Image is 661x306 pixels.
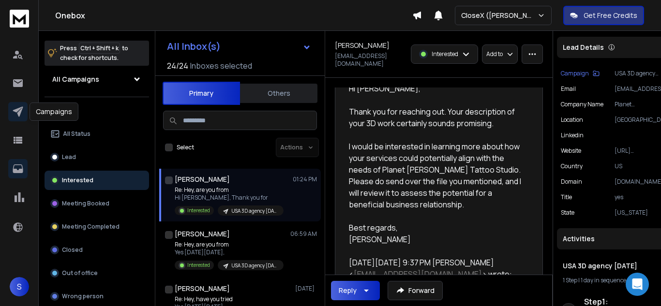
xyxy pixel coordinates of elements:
[45,263,149,283] button: Out of office
[175,241,284,248] p: Re: Hey, are you from
[335,41,390,50] h1: [PERSON_NAME]
[561,70,589,77] p: Campaign
[175,186,284,194] p: Re: Hey, are you from
[45,124,149,144] button: All Status
[561,70,600,77] button: Campaign
[561,193,572,201] p: title
[290,230,317,238] p: 06:59 AM
[563,43,604,52] p: Lead Details
[175,295,284,303] p: Re: Hey, have you tried
[60,44,128,63] p: Press to check for shortcuts.
[240,83,317,104] button: Others
[295,285,317,292] p: [DATE]
[55,10,412,21] h1: Onebox
[354,269,482,279] a: [EMAIL_ADDRESS][DOMAIN_NAME]
[175,284,230,293] h1: [PERSON_NAME]
[62,292,104,300] p: Wrong person
[45,217,149,236] button: Meeting Completed
[45,171,149,190] button: Interested
[563,276,577,284] span: 1 Step
[486,50,503,58] p: Add to
[388,281,443,300] button: Forward
[177,144,194,151] label: Select
[561,85,576,93] p: Email
[561,147,581,155] p: website
[175,175,230,184] h1: [PERSON_NAME]
[163,82,240,105] button: Primary
[45,240,149,260] button: Closed
[561,116,583,124] p: location
[331,281,380,300] button: Reply
[231,262,278,269] p: USA 3D agency [DATE]
[10,277,29,296] button: S
[432,50,458,58] p: Interested
[62,153,76,161] p: Lead
[190,60,252,72] h3: Inboxes selected
[45,194,149,213] button: Meeting Booked
[52,74,99,84] h1: All Campaigns
[561,209,574,217] p: State
[62,200,109,207] p: Meeting Booked
[45,105,149,118] h3: Filters
[62,269,98,277] p: Out of office
[10,10,29,28] img: logo
[626,273,649,296] div: Open Intercom Messenger
[335,52,405,68] p: [EMAIL_ADDRESS][DOMAIN_NAME]
[45,147,149,167] button: Lead
[175,229,230,239] h1: [PERSON_NAME]
[63,130,90,138] p: All Status
[561,101,603,108] p: Company Name
[461,11,537,20] p: CloseX ([PERSON_NAME])
[581,276,626,284] span: 1 day in sequence
[339,286,357,295] div: Reply
[563,6,644,25] button: Get Free Credits
[62,246,83,254] p: Closed
[187,207,210,214] p: Interested
[79,43,120,54] span: Ctrl + Shift + k
[349,257,521,280] div: [DATE][DATE] 9:37 PM [PERSON_NAME] < > wrote:
[167,42,221,51] h1: All Inbox(s)
[231,207,278,215] p: USA 3D agency [DATE]
[584,11,637,20] p: Get Free Credits
[175,194,284,202] p: Hi [PERSON_NAME], Thank you for
[62,176,93,184] p: Interested
[175,248,284,256] p: Yes [DATE][DATE],
[561,178,582,186] p: Domain
[167,60,188,72] span: 24 / 24
[30,102,78,121] div: Campaigns
[45,287,149,306] button: Wrong person
[561,162,583,170] p: Country
[159,37,319,56] button: All Inbox(s)
[45,70,149,89] button: All Campaigns
[187,262,210,269] p: Interested
[62,223,120,231] p: Meeting Completed
[561,131,584,139] p: linkedin
[293,175,317,183] p: 01:24 PM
